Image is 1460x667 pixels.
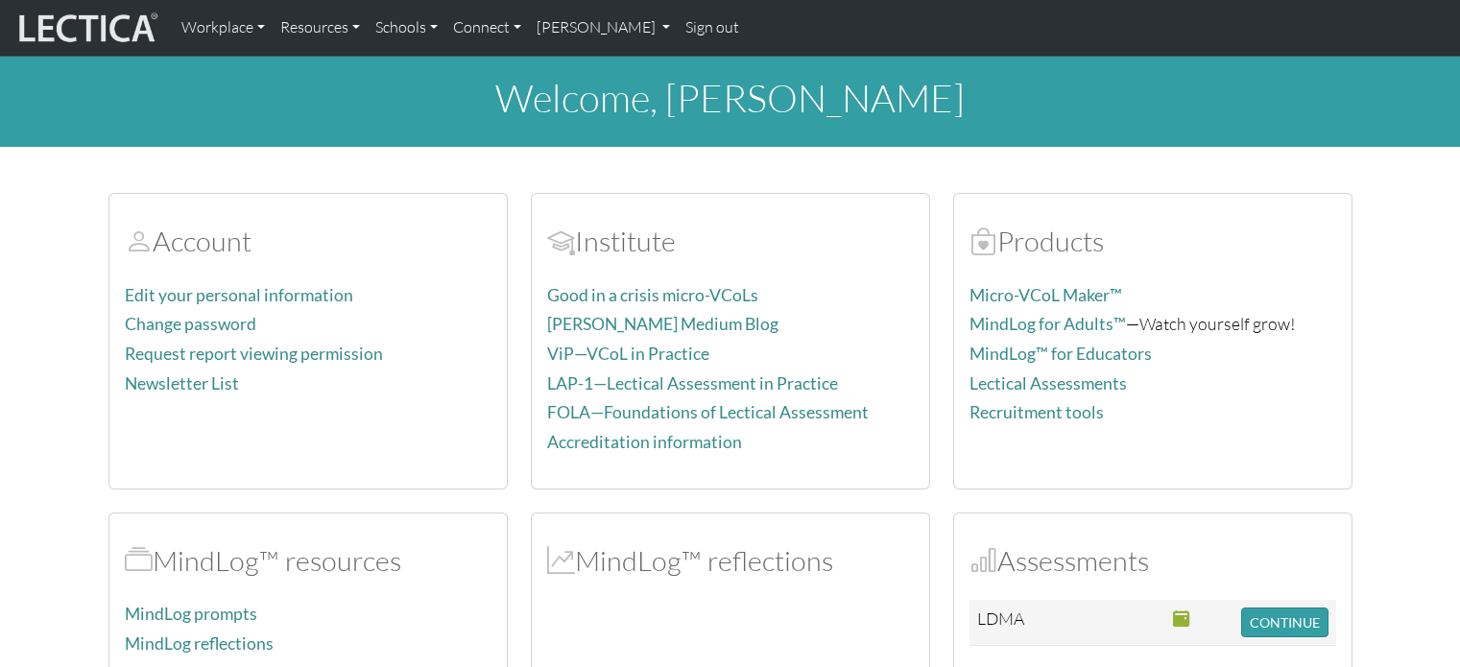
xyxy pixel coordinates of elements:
p: —Watch yourself grow! [969,310,1336,338]
h2: Institute [547,225,914,258]
a: Lectical Assessments [969,373,1127,393]
span: Products [969,224,997,258]
a: Sign out [678,8,747,48]
h2: Assessments [969,544,1336,578]
h2: Products [969,225,1336,258]
a: Workplace [174,8,273,48]
h2: MindLog™ resources [125,544,491,578]
a: MindLog prompts [125,604,257,624]
a: Request report viewing permission [125,344,383,364]
a: Micro-VCoL Maker™ [969,285,1122,305]
td: LDMA [969,600,1049,646]
a: MindLog for Adults™ [969,314,1126,334]
h2: Account [125,225,491,258]
span: This Assessment closes on: 2025-10-14 02:00 [1173,607,1190,629]
a: MindLog reflections [125,633,274,654]
span: MindLog [547,543,575,578]
a: Edit your personal information [125,285,353,305]
a: LAP-1—Lectical Assessment in Practice [547,373,838,393]
a: Recruitment tools [969,402,1104,422]
a: [PERSON_NAME] Medium Blog [547,314,778,334]
a: [PERSON_NAME] [529,8,678,48]
span: Account [125,224,153,258]
a: FOLA—Foundations of Lectical Assessment [547,402,869,422]
h2: MindLog™ reflections [547,544,914,578]
a: MindLog™ for Educators [969,344,1152,364]
a: ViP—VCoL in Practice [547,344,709,364]
span: Assessments [969,543,997,578]
a: Change password [125,314,256,334]
button: CONTINUE [1241,607,1328,637]
a: Connect [445,8,529,48]
a: Resources [273,8,368,48]
img: lecticalive [14,10,158,46]
a: Schools [368,8,445,48]
a: Accreditation information [547,432,742,452]
a: Newsletter List [125,373,239,393]
span: MindLog™ resources [125,543,153,578]
a: Good in a crisis micro-VCoLs [547,285,758,305]
span: Account [547,224,575,258]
